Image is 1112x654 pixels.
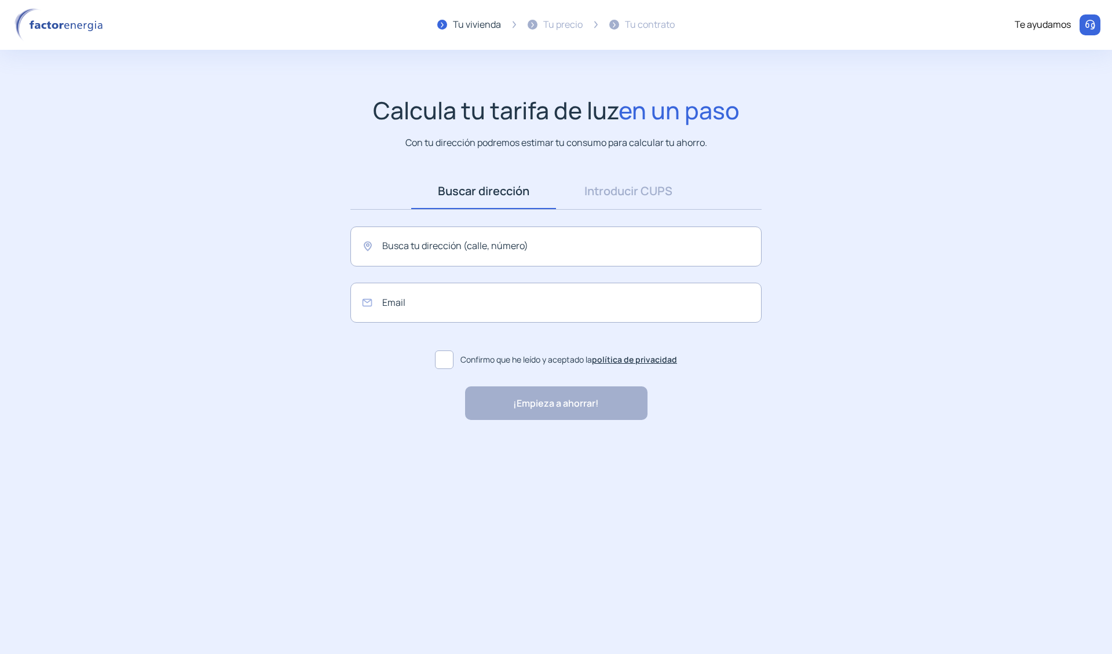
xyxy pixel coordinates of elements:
[556,173,701,209] a: Introducir CUPS
[1015,17,1071,32] div: Te ayudamos
[373,96,740,125] h1: Calcula tu tarifa de luz
[543,17,583,32] div: Tu precio
[405,136,707,150] p: Con tu dirección podremos estimar tu consumo para calcular tu ahorro.
[586,438,667,447] img: Trustpilot
[446,434,580,450] p: "Rapidez y buen trato al cliente"
[453,17,501,32] div: Tu vivienda
[1084,19,1096,31] img: llamar
[460,353,677,366] span: Confirmo que he leído y aceptado la
[619,94,740,126] span: en un paso
[12,8,110,42] img: logo factor
[592,354,677,365] a: política de privacidad
[411,173,556,209] a: Buscar dirección
[625,17,675,32] div: Tu contrato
